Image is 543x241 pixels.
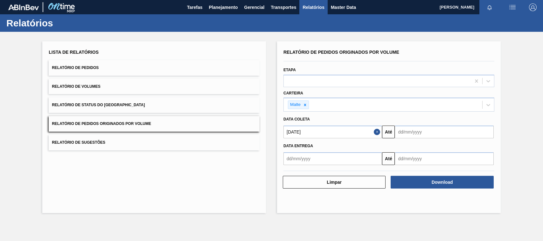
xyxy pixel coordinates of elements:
button: Notificações [479,3,500,12]
label: Etapa [283,68,296,72]
span: Relatório de Sugestões [52,140,105,145]
input: dd/mm/yyyy [395,126,493,138]
span: Data coleta [283,117,310,121]
button: Relatório de Pedidos Originados por Volume [49,116,260,132]
input: dd/mm/yyyy [283,152,382,165]
button: Relatório de Volumes [49,79,260,94]
h1: Relatórios [6,19,119,27]
span: Relatório de Pedidos Originados por Volume [283,50,399,55]
img: TNhmsLtSVTkK8tSr43FrP2fwEKptu5GPRR3wAAAABJRU5ErkJggg== [8,4,39,10]
button: Download [391,176,493,189]
span: Planejamento [209,3,238,11]
span: Gerencial [244,3,265,11]
span: Relatório de Pedidos [52,65,99,70]
input: dd/mm/yyyy [283,126,382,138]
span: Lista de Relatórios [49,50,99,55]
button: Limpar [283,176,386,189]
span: Relatório de Volumes [52,84,100,89]
button: Relatório de Status do [GEOGRAPHIC_DATA] [49,97,260,113]
button: Close [374,126,382,138]
label: Carteira [283,91,303,95]
span: Relatório de Status do [GEOGRAPHIC_DATA] [52,103,145,107]
input: dd/mm/yyyy [395,152,493,165]
button: Até [382,126,395,138]
span: Relatório de Pedidos Originados por Volume [52,121,151,126]
span: Relatórios [303,3,324,11]
button: Relatório de Pedidos [49,60,260,76]
span: Data entrega [283,144,313,148]
button: Até [382,152,395,165]
span: Master Data [331,3,356,11]
img: Logout [529,3,537,11]
button: Relatório de Sugestões [49,135,260,150]
span: Transportes [271,3,296,11]
div: Malte [288,101,302,109]
span: Tarefas [187,3,203,11]
img: userActions [509,3,516,11]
